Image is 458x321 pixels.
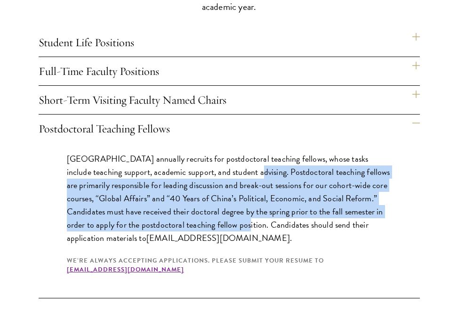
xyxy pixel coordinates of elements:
[39,28,420,57] h4: Student Life Positions
[39,57,420,85] h4: Full-Time Faculty Positions
[67,256,392,274] div: We’re always accepting applications. Please submit your resume to
[39,115,420,143] h4: Postdoctoral Teaching Fellows
[67,265,184,274] a: [EMAIL_ADDRESS][DOMAIN_NAME]
[67,152,392,245] p: [GEOGRAPHIC_DATA] annually recruits for postdoctoral teaching fellows, whose tasks include teachi...
[39,86,420,114] h4: Short-Term Visiting Faculty Named Chairs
